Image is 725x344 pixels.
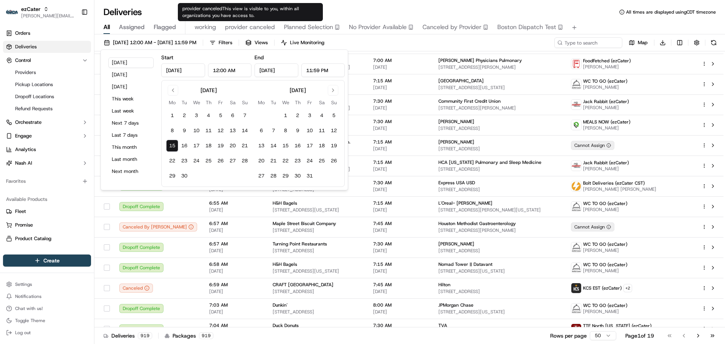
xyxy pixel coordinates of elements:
[571,120,581,130] img: melas_now_logo.png
[209,268,261,274] span: [DATE]
[373,139,426,145] span: 7:15 AM
[328,99,340,106] th: Sunday
[166,125,178,137] button: 8
[202,110,214,122] button: 4
[571,59,581,69] img: FoodFetched.jpg
[267,155,279,167] button: 21
[583,166,629,172] span: [PERSON_NAME]
[21,13,75,19] span: [PERSON_NAME][EMAIL_ADDRESS][DOMAIN_NAME]
[113,39,196,46] span: [DATE] 12:00 AM - [DATE] 11:59 PM
[108,118,154,128] button: Next 7 days
[583,262,628,268] span: WC TO GO (ezCater)
[278,37,328,48] button: Live Monitoring
[438,78,484,84] span: [GEOGRAPHIC_DATA]
[3,193,91,205] div: Available Products
[227,110,239,122] button: 6
[583,180,645,186] span: Bolt Deliveries (ezCater CST)
[279,110,292,122] button: 1
[214,99,227,106] th: Friday
[273,227,361,233] span: [STREET_ADDRESS]
[438,85,559,91] span: [STREET_ADDRESS][US_STATE]
[571,222,614,231] button: Cannot Assign
[273,268,361,274] span: [STREET_ADDRESS][US_STATE]
[273,282,333,288] span: CRAFT [GEOGRAPHIC_DATA]
[34,72,124,80] div: Start new chat
[61,166,124,179] a: 💻API Documentation
[190,110,202,122] button: 3
[8,130,20,142] img: Jeff Sasse
[202,99,214,106] th: Thursday
[108,142,154,153] button: This month
[15,222,33,228] span: Promise
[178,3,323,21] div: provider canceled
[438,187,559,193] span: [STREET_ADDRESS]
[284,23,333,32] span: Planned Selection
[108,57,154,68] button: [DATE]
[119,284,153,293] button: Canceled
[166,99,178,106] th: Monday
[15,146,36,153] span: Analytics
[206,37,236,48] button: Filters
[583,125,631,131] span: [PERSON_NAME]
[373,57,426,63] span: 7:00 AM
[3,27,91,39] a: Orders
[34,80,104,86] div: We're available if you need us!
[267,99,279,106] th: Tuesday
[108,94,154,104] button: This week
[273,248,361,254] span: [STREET_ADDRESS]
[20,49,136,57] input: Got a question? Start typing here...
[23,137,61,143] span: [PERSON_NAME]
[638,39,648,46] span: Map
[209,248,261,254] span: [DATE]
[438,227,559,233] span: [STREET_ADDRESS][PERSON_NAME]
[182,6,299,19] span: This view is visible to you, within all organizations you have access to.
[571,283,581,293] img: kcs-delivery.png
[571,324,581,334] img: tte_north_alabama.png
[190,155,202,167] button: 24
[242,37,271,48] button: Views
[128,74,137,83] button: Start new chat
[571,161,581,171] img: jack_rabbit_logo.png
[3,233,91,245] button: Product Catalog
[583,99,629,105] span: Jack Rabbit (ezCater)
[3,279,91,290] button: Settings
[214,155,227,167] button: 26
[438,105,559,111] span: [STREET_ADDRESS][PERSON_NAME]
[209,221,261,227] span: 6:57 AM
[304,99,316,106] th: Friday
[214,110,227,122] button: 5
[202,140,214,152] button: 18
[178,125,190,137] button: 9
[255,170,267,182] button: 27
[21,5,40,13] button: ezCater
[63,137,65,143] span: •
[15,105,52,112] span: Refund Requests
[583,186,656,192] span: [PERSON_NAME] [PERSON_NAME]
[373,98,426,104] span: 7:30 AM
[108,154,154,165] button: Last month
[15,30,30,37] span: Orders
[316,125,328,137] button: 11
[166,110,178,122] button: 1
[3,3,78,21] button: ezCaterezCater[PERSON_NAME][EMAIL_ADDRESS][DOMAIN_NAME]
[438,200,492,206] span: L'Oreal- [PERSON_NAME]
[6,222,88,228] a: Promise
[267,140,279,152] button: 14
[12,67,82,78] a: Providers
[328,110,340,122] button: 5
[373,78,426,84] span: 7:15 AM
[583,268,628,274] span: [PERSON_NAME]
[161,54,173,61] label: Start
[373,146,426,152] span: [DATE]
[227,125,239,137] button: 13
[554,37,622,48] input: Type to search
[290,86,306,94] div: [DATE]
[8,30,137,42] p: Welcome 👋
[373,159,426,165] span: 7:15 AM
[209,227,261,233] span: [DATE]
[209,261,261,267] span: 6:58 AM
[583,119,631,125] span: MEALS NOW (ezCater)
[5,166,61,179] a: 📗Knowledge Base
[190,140,202,152] button: 17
